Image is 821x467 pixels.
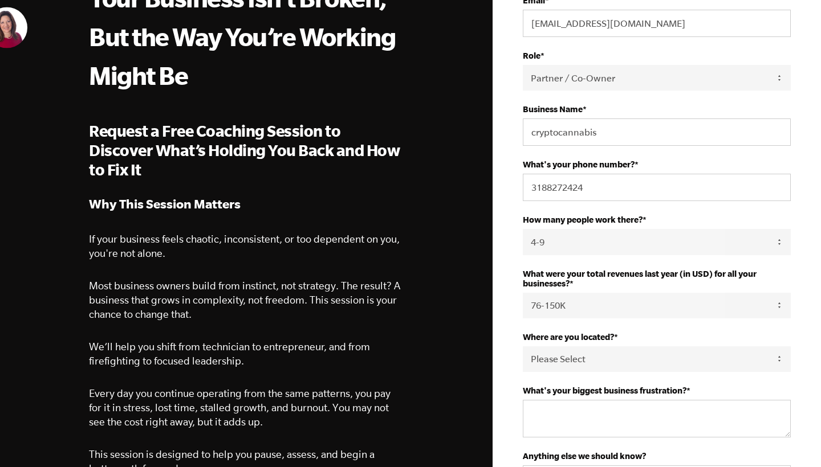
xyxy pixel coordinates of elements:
[764,412,821,467] div: Widget de chat
[523,104,583,114] strong: Business Name
[89,280,400,320] span: Most business owners build from instinct, not strategy. The result? A business that grows in comp...
[523,332,614,342] strong: Where are you located?
[89,122,400,178] span: Request a Free Coaching Session to Discover What’s Holding You Back and How to Fix It
[523,451,646,461] strong: Anything else we should know?
[89,196,241,211] strong: Why This Session Matters
[89,233,400,259] span: If your business feels chaotic, inconsistent, or too dependent on you, you're not alone.
[89,341,370,367] span: We’ll help you shift from technician to entrepreneur, and from firefighting to focused leadership.
[523,386,686,395] strong: What's your biggest business frustration?
[523,215,643,224] strong: How many people work there?
[764,412,821,467] iframe: Chat Widget
[89,387,391,428] span: Every day you continue operating from the same patterns, you pay for it in stress, lost time, sta...
[523,159,635,169] strong: What's your phone number?
[523,269,757,288] strong: What were your total revenues last year (in USD) for all your businesses?
[523,51,540,60] strong: Role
